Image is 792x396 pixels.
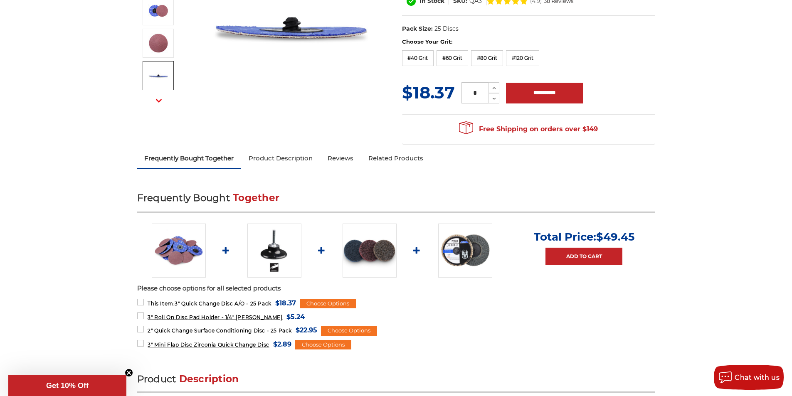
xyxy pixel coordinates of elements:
[149,92,169,110] button: Next
[320,149,361,167] a: Reviews
[148,0,169,21] img: Black Hawk Abrasives 3" quick change disc with 60 grit for weld cleaning
[286,311,305,322] span: $5.24
[735,374,780,381] span: Chat with us
[125,369,133,377] button: Close teaser
[148,342,269,348] span: 3" Mini Flap Disc Zirconia Quick Change Disc
[296,325,317,336] span: $22.95
[148,300,271,307] span: 3" Quick Change Disc A/O - 25 Pack
[148,33,169,54] img: 3-inch 60 grit aluminum oxide quick change disc for surface prep
[179,373,239,385] span: Description
[148,300,175,307] strong: This Item:
[46,381,89,390] span: Get 10% Off
[148,314,282,320] span: 3" Roll On Disc Pad Holder - 1/4" [PERSON_NAME]
[241,149,320,167] a: Product Description
[300,299,356,309] div: Choose Options
[137,149,242,167] a: Frequently Bought Together
[534,230,634,244] p: Total Price:
[361,149,431,167] a: Related Products
[137,284,655,293] p: Please choose options for all selected products
[8,375,126,396] div: Get 10% OffClose teaser
[402,38,655,46] label: Choose Your Grit:
[714,365,784,390] button: Chat with us
[148,327,292,334] span: 2" Quick Change Surface Conditioning Disc - 25 Pack
[148,65,169,86] img: Profile view of a 3-inch aluminum oxide quick change disc, showcasing male roloc attachment system
[596,230,634,244] span: $49.45
[137,373,176,385] span: Product
[137,192,230,204] span: Frequently Bought
[321,326,377,336] div: Choose Options
[434,25,459,33] dd: 25 Discs
[152,224,206,278] img: 3-inch aluminum oxide quick change sanding discs for sanding and deburring
[545,248,622,265] a: Add to Cart
[233,192,279,204] span: Together
[273,339,291,350] span: $2.89
[402,25,433,33] dt: Pack Size:
[402,82,455,103] span: $18.37
[275,298,296,309] span: $18.37
[459,121,598,138] span: Free Shipping on orders over $149
[295,340,351,350] div: Choose Options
